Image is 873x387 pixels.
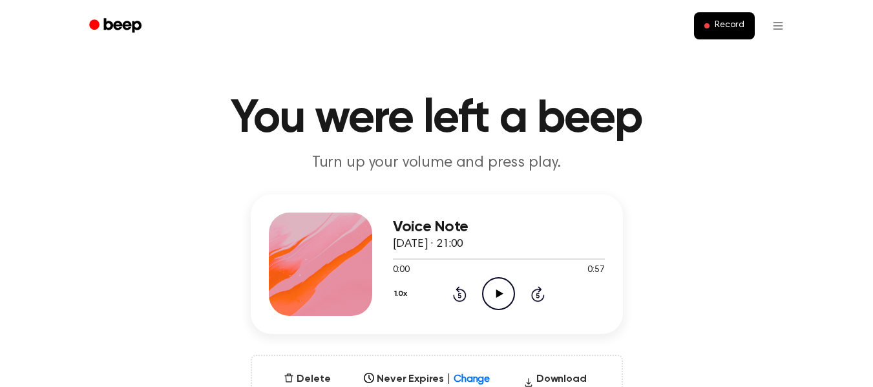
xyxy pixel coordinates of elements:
[279,371,335,387] button: Delete
[189,152,685,174] p: Turn up your volume and press play.
[763,10,794,41] button: Open menu
[393,283,412,305] button: 1.0x
[587,264,604,277] span: 0:57
[715,20,744,32] span: Record
[694,12,754,39] button: Record
[80,14,153,39] a: Beep
[393,264,410,277] span: 0:00
[393,218,605,236] h3: Voice Note
[393,238,464,250] span: [DATE] · 21:00
[106,96,768,142] h1: You were left a beep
